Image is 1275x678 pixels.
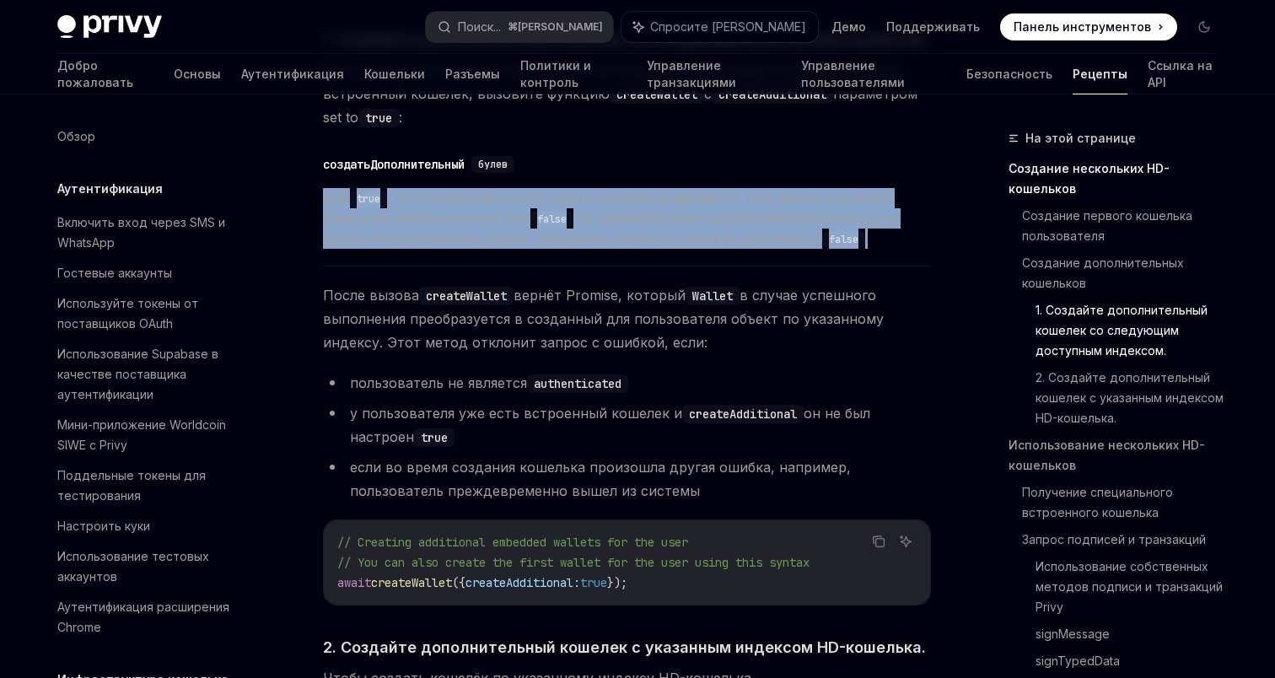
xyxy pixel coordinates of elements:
[350,405,682,422] font: у пользователя уже есть встроенный кошелек и
[1009,432,1231,479] a: Использование нескольких HD-кошельков
[323,638,926,656] font: 2. Создайте дополнительный кошелек с указанным индексом HD-кошелька.
[1014,19,1151,34] font: Панель инструментов
[1036,303,1211,358] font: 1. Создайте дополнительный кошелек со следующим доступным индексом.
[1073,54,1127,94] a: Рецепты
[1009,161,1170,196] font: Создание нескольких HD-кошельков
[174,54,221,94] a: Основы
[57,266,172,280] font: Гостевые аккаунты
[452,575,465,590] span: ({
[1022,208,1196,243] font: Создание первого кошелька пользователя
[1022,250,1231,297] a: Создание дополнительных кошельков
[1025,131,1136,145] font: На этой странице
[323,287,884,351] font: в случае успешного выполнения преобразуется в созданный для пользователя объект по указанному инд...
[1036,648,1231,675] a: signTypedData
[647,58,736,89] font: Управление транзакциями
[371,575,452,590] span: createWallet
[337,535,688,550] span: // Creating additional embedded wallets for the user
[57,519,150,533] font: Настроить куки
[57,296,198,331] font: Используйте токены от поставщиков OAuth
[1036,297,1231,364] a: 1. Создайте дополнительный кошелек со следующим доступным индексом.
[364,67,425,81] font: Кошельки
[241,67,344,81] font: Аутентификация
[57,215,225,250] font: Включить вход через SMS и WhatsApp
[1148,58,1213,89] font: Ссылка на API
[831,19,866,35] a: Демо
[1009,155,1231,202] a: Создание нескольких HD-кошельков
[514,287,686,304] font: вернёт Promise, который
[650,19,806,34] font: Спросите [PERSON_NAME]
[478,158,508,171] font: булев
[1009,438,1205,472] font: Использование нескольких HD-кошельков
[350,459,851,499] font: если во время создания кошелька произошла другая ошибка, например, пользователь преждевременно вы...
[44,460,260,511] a: Поддельные токены для тестирования
[1148,54,1218,94] a: Ссылка на API
[610,85,704,104] code: createWallet
[445,67,500,81] font: Разъемы
[520,54,627,94] a: Политики и контроль
[323,287,419,304] font: После вызова
[1000,13,1177,40] a: Панель инструментов
[607,575,627,590] span: });
[57,129,95,143] font: Обзор
[337,575,371,590] span: await
[868,530,890,552] button: Скопировать содержимое из блока кода
[44,121,260,152] a: Обзор
[1191,13,1218,40] button: Включить темный режим
[573,211,822,225] font: , то createWallet будет успешно выполнен
[664,231,822,245] font: Значение по умолчанию —
[57,181,163,196] font: Аутентификация
[465,575,580,590] span: createAdditional:
[44,511,260,541] a: Настроить куки
[337,555,810,570] span: // You can also create the first wallet for the user using this syntax
[57,15,162,39] img: темный логотип
[458,19,501,34] font: Поиск...
[686,287,740,305] code: Wallet
[57,600,229,634] font: Аутентификация расширения Chrome
[520,58,591,89] font: Политики и контроль
[966,67,1052,81] font: Безопасность
[358,109,399,127] code: true
[1073,67,1127,81] font: Рецепты
[44,258,260,288] a: Гостевые аккаунты
[323,191,350,205] font: Если
[350,191,387,207] code: true
[1036,370,1227,425] font: 2. Создайте дополнительный кошелек с указанным индексом HD-кошелька.
[419,287,514,305] code: createWallet
[426,12,613,42] button: Поиск...⌘[PERSON_NAME]
[621,12,818,42] button: Спросите [PERSON_NAME]
[1022,256,1187,290] font: Создание дополнительных кошельков
[682,405,804,423] code: createAdditional
[1036,364,1231,432] a: 2. Создайте дополнительный кошелек с указанным индексом HD-кошелька.
[1036,654,1120,668] font: signTypedData
[1036,627,1110,641] font: signMessage
[350,374,527,391] font: пользователь не является
[822,231,865,248] code: false
[1036,553,1231,621] a: Использование собственных методов подписи и транзакций Privy
[57,54,153,94] a: Добро пожаловать
[1022,202,1231,250] a: Создание первого кошелька пользователя
[647,54,781,94] a: Управление транзакциями
[865,231,868,245] font: .
[518,20,603,33] font: [PERSON_NAME]
[886,19,980,34] font: Поддерживать
[712,85,833,104] code: createAdditional
[801,54,947,94] a: Управление пользователями
[831,19,866,34] font: Демо
[364,54,425,94] a: Кошельки
[886,19,980,35] a: Поддерживать
[174,67,221,81] font: Основы
[44,339,260,410] a: Использование Supabase в качестве поставщика аутентификации
[44,288,260,339] a: Используйте токены от поставщиков OAuth
[57,468,206,503] font: Поддельные токены для тестирования
[57,347,218,401] font: Использование Supabase в качестве поставщика аутентификации
[966,54,1052,94] a: Безопасность
[414,428,455,447] code: true
[580,575,607,590] span: true
[801,58,905,89] font: Управление пользователями
[1022,532,1206,546] font: Запрос подписей и транзакций
[323,191,891,225] font: , то пользователь сможет создать кошелёк независимо от того, является ли он его первым или дополн...
[1022,479,1231,526] a: Получение специального встроенного кошелька
[399,109,402,126] font: :
[323,157,465,172] font: создатьДополнительный
[1022,485,1176,519] font: Получение специального встроенного кошелька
